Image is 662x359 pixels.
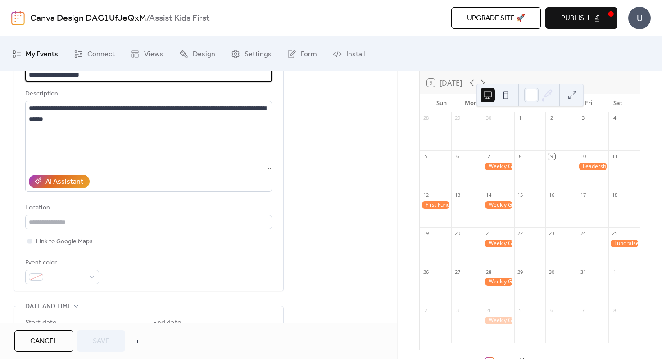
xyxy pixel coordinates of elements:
[422,153,429,160] div: 5
[548,191,555,198] div: 16
[422,115,429,122] div: 28
[45,177,83,187] div: AI Assistant
[611,191,618,198] div: 18
[611,268,618,275] div: 1
[25,301,71,312] span: Date and time
[67,40,122,68] a: Connect
[245,47,272,61] span: Settings
[346,47,365,61] span: Install
[548,153,555,160] div: 9
[451,7,541,29] button: Upgrade site 🚀
[36,236,93,247] span: Link to Google Maps
[281,40,324,68] a: Form
[485,115,492,122] div: 30
[545,7,617,29] button: Publish
[5,40,65,68] a: My Events
[422,268,429,275] div: 26
[483,201,514,209] div: Weekly General Meeting
[485,230,492,237] div: 21
[454,307,461,314] div: 3
[611,115,618,122] div: 4
[454,153,461,160] div: 6
[483,317,514,324] div: Weekly General Meeting
[124,40,170,68] a: Views
[193,47,215,61] span: Design
[25,258,97,268] div: Event color
[144,47,163,61] span: Views
[454,268,461,275] div: 27
[454,115,461,122] div: 29
[561,13,589,24] span: Publish
[608,240,640,247] div: Fundraiser
[153,318,181,328] div: End date
[485,307,492,314] div: 4
[146,10,149,27] b: /
[30,336,58,347] span: Cancel
[422,191,429,198] div: 12
[611,230,618,237] div: 25
[580,115,586,122] div: 3
[485,153,492,160] div: 7
[548,115,555,122] div: 2
[483,163,514,170] div: Weekly General Meeting
[483,240,514,247] div: Weekly General Meeting
[29,175,90,188] button: AI Assistant
[580,191,586,198] div: 17
[149,10,210,27] b: Assist Kids First
[548,230,555,237] div: 23
[517,153,524,160] div: 8
[517,268,524,275] div: 29
[580,268,586,275] div: 31
[454,230,461,237] div: 20
[485,191,492,198] div: 14
[603,94,633,112] div: Sat
[577,163,608,170] div: Leadership Meeting
[611,307,618,314] div: 8
[11,11,25,25] img: logo
[422,230,429,237] div: 19
[485,268,492,275] div: 28
[483,278,514,286] div: Weekly General Meeting
[427,94,456,112] div: Sun
[517,230,524,237] div: 22
[574,94,603,112] div: Fri
[26,47,58,61] span: My Events
[456,94,485,112] div: Mon
[517,191,524,198] div: 15
[611,153,618,160] div: 11
[467,13,525,24] span: Upgrade site 🚀
[454,191,461,198] div: 13
[580,307,586,314] div: 7
[87,47,115,61] span: Connect
[548,268,555,275] div: 30
[25,203,270,214] div: Location
[25,89,270,100] div: Description
[301,47,317,61] span: Form
[420,201,451,209] div: First Fundraiser of the Year
[628,7,651,29] div: U
[224,40,278,68] a: Settings
[517,307,524,314] div: 5
[548,307,555,314] div: 6
[25,318,57,328] div: Start date
[517,115,524,122] div: 1
[172,40,222,68] a: Design
[14,330,73,352] button: Cancel
[30,10,146,27] a: Canva Design DAG1UfJeQxM
[580,230,586,237] div: 24
[580,153,586,160] div: 10
[422,307,429,314] div: 2
[326,40,372,68] a: Install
